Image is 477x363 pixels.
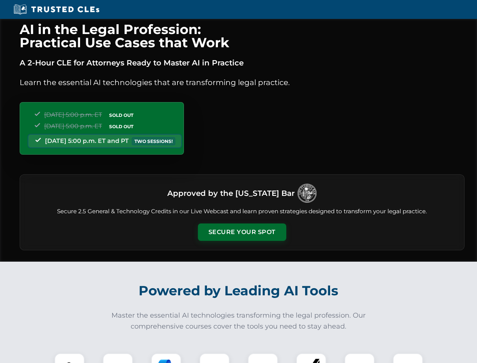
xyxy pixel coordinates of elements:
button: Secure Your Spot [198,223,286,241]
h3: Approved by the [US_STATE] Bar [167,186,295,200]
span: SOLD OUT [107,111,136,119]
span: [DATE] 5:00 p.m. ET [44,123,102,130]
p: Master the essential AI technologies transforming the legal profession. Our comprehensive courses... [107,310,371,332]
p: A 2-Hour CLE for Attorneys Ready to Master AI in Practice [20,57,465,69]
p: Secure 2.5 General & Technology Credits in our Live Webcast and learn proven strategies designed ... [29,207,455,216]
span: [DATE] 5:00 p.m. ET [44,111,102,118]
img: Trusted CLEs [11,4,102,15]
h2: Powered by Leading AI Tools [29,278,448,304]
h1: AI in the Legal Profession: Practical Use Cases that Work [20,23,465,49]
span: SOLD OUT [107,123,136,130]
p: Learn the essential AI technologies that are transforming legal practice. [20,76,465,88]
img: Logo [298,184,316,203]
